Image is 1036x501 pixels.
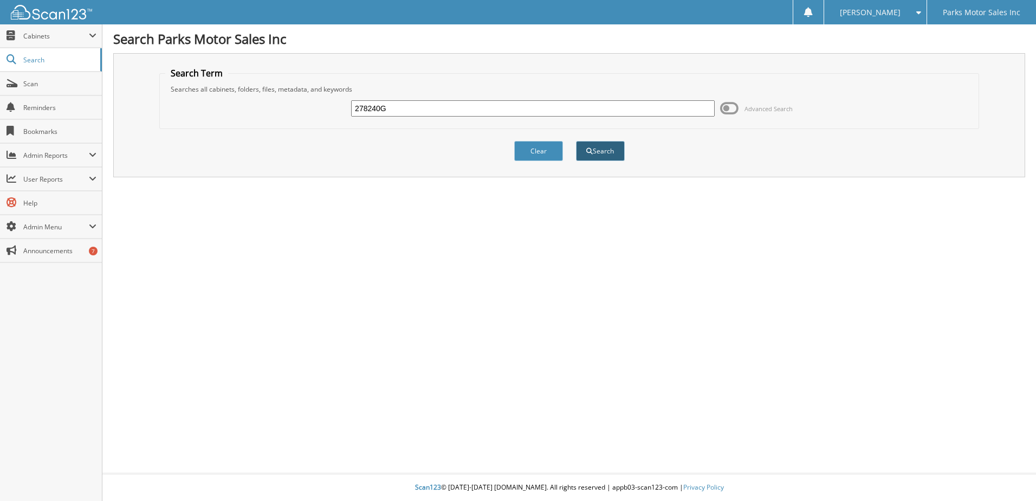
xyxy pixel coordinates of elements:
div: Searches all cabinets, folders, files, metadata, and keywords [165,85,973,94]
span: Search [23,55,95,65]
span: Advanced Search [744,105,793,113]
span: [PERSON_NAME] [840,9,901,16]
span: Parks Motor Sales Inc [943,9,1020,16]
legend: Search Term [165,67,228,79]
span: User Reports [23,175,89,184]
span: Scan123 [415,483,441,492]
h1: Search Parks Motor Sales Inc [113,30,1025,48]
div: 7 [89,247,98,255]
span: Reminders [23,103,96,112]
button: Clear [514,141,563,161]
a: Privacy Policy [683,483,724,492]
span: Admin Reports [23,151,89,160]
img: scan123-logo-white.svg [11,5,92,20]
span: Bookmarks [23,127,96,136]
span: Announcements [23,246,96,255]
div: © [DATE]-[DATE] [DOMAIN_NAME]. All rights reserved | appb03-scan123-com | [102,474,1036,501]
span: Help [23,198,96,208]
span: Scan [23,79,96,88]
span: Admin Menu [23,222,89,232]
span: Cabinets [23,31,89,41]
button: Search [576,141,625,161]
